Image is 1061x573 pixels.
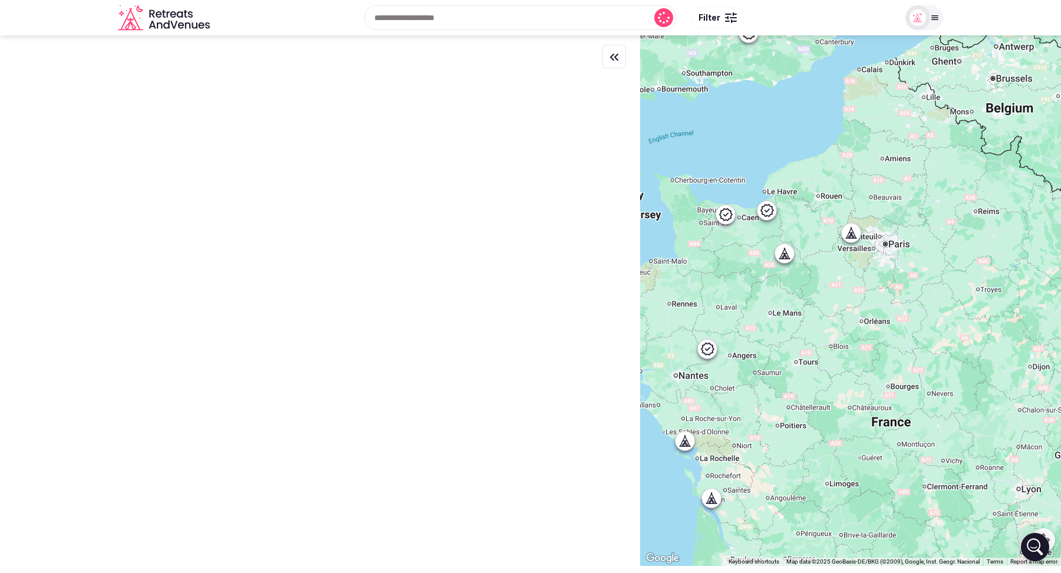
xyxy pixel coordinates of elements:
img: Google [643,551,682,566]
button: Keyboard shortcuts [729,558,779,566]
a: Terms (opens in new tab) [987,558,1003,565]
span: Map data ©2025 GeoBasis-DE/BKG (©2009), Google, Inst. Geogr. Nacional [786,558,980,565]
span: Filter [698,12,720,24]
svg: Retreats and Venues company logo [118,5,212,31]
div: Open Intercom Messenger [1021,533,1049,561]
a: Report a map error [1010,558,1057,565]
img: Matt Grant Oakes [910,9,926,26]
button: Map camera controls [1032,528,1055,552]
button: Filter [691,6,744,29]
a: Visit the homepage [118,5,212,31]
a: Open this area in Google Maps (opens a new window) [643,551,682,566]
